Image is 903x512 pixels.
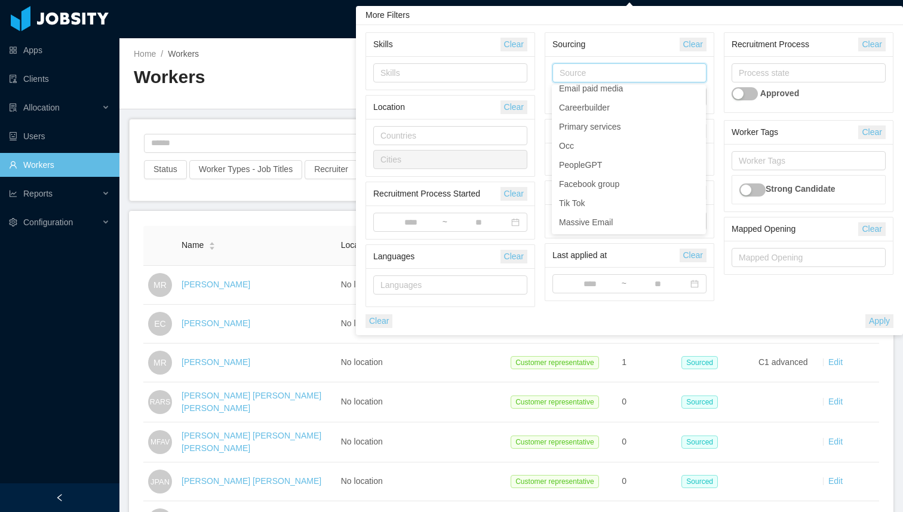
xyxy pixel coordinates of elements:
[681,397,723,406] a: Sourced
[356,6,903,25] div: More Filters
[341,240,373,250] span: Location
[692,85,699,92] i: icon: check
[373,96,500,118] div: Location
[9,153,110,177] a: icon: userWorkers
[739,67,873,79] div: Process state
[9,67,110,91] a: icon: auditClients
[739,252,873,263] div: Mapped Opening
[732,218,859,240] div: Mapped Opening
[373,183,500,205] div: Recruitment Process Started
[182,357,250,367] a: [PERSON_NAME]
[828,397,843,406] a: Edit
[511,475,598,488] span: Customer representative
[380,67,515,79] div: Skills
[208,240,216,249] div: Sort
[511,436,598,449] span: Customer representative
[552,98,706,117] li: Careerbuilder
[552,33,680,56] div: Sourcing
[858,222,885,236] button: Clear
[134,49,156,59] a: Home
[154,312,165,336] span: EC
[305,160,358,179] button: Recruiter
[336,422,506,462] td: No location
[732,33,859,56] div: Recruitment Process
[150,391,171,413] span: RARS
[681,437,723,446] a: Sourced
[150,470,170,492] span: JPAN
[500,100,527,114] button: Clear
[681,476,723,486] a: Sourced
[23,217,73,227] span: Configuration
[336,266,506,305] td: No location
[760,88,799,98] strong: Approved
[380,154,515,165] div: Cities
[336,305,506,344] td: No location
[182,318,250,328] a: [PERSON_NAME]
[336,344,506,382] td: No location
[182,391,321,413] a: [PERSON_NAME] [PERSON_NAME] [PERSON_NAME]
[23,189,53,198] span: Reports
[552,244,680,266] div: Last applied at
[692,142,699,149] i: icon: check
[182,431,321,453] a: [PERSON_NAME] [PERSON_NAME] [PERSON_NAME]
[189,160,302,179] button: Worker Types - Job Titles
[681,436,718,449] span: Sourced
[732,121,859,143] div: Worker Tags
[692,161,699,168] i: icon: check
[134,65,511,90] h2: Workers
[365,314,392,328] button: Clear
[739,155,873,167] div: Worker Tags
[692,180,699,188] i: icon: check
[209,241,216,244] i: icon: caret-up
[511,218,520,226] i: icon: calendar
[153,351,167,375] span: MR
[552,136,706,155] li: Occ
[692,123,699,130] i: icon: check
[500,38,527,51] button: Clear
[692,219,699,226] i: icon: check
[552,79,706,98] li: Email paid media
[754,344,813,382] td: C1 advanced
[182,280,250,289] a: [PERSON_NAME]
[336,462,506,501] td: No location
[9,103,17,112] i: icon: solution
[161,49,163,59] span: /
[617,422,677,462] td: 0
[373,33,500,56] div: Skills
[858,38,885,51] button: Clear
[144,160,187,179] button: Status
[9,124,110,148] a: icon: robotUsers
[380,279,515,291] div: Languages
[168,49,199,59] span: Workers
[617,344,677,382] td: 1
[153,273,167,297] span: MR
[9,189,17,198] i: icon: line-chart
[828,357,843,367] a: Edit
[681,356,718,369] span: Sourced
[373,246,500,268] div: Languages
[828,437,843,446] a: Edit
[150,431,170,452] span: MFAV
[617,462,677,501] td: 0
[681,475,718,488] span: Sourced
[511,356,598,369] span: Customer representative
[23,103,60,112] span: Allocation
[552,194,706,213] li: Tik Tok
[865,314,893,328] button: Apply
[9,38,110,62] a: icon: appstoreApps
[336,382,506,422] td: No location
[182,476,321,486] a: [PERSON_NAME] [PERSON_NAME]
[9,218,17,226] i: icon: setting
[690,280,699,288] i: icon: calendar
[552,213,706,232] li: Massive Email
[552,155,706,174] li: PeopleGPT
[858,125,885,139] button: Clear
[552,174,706,194] li: Facebook group
[182,239,204,252] span: Name
[692,104,699,111] i: icon: check
[680,38,707,51] button: Clear
[766,184,836,194] strong: Strong Candidate
[500,187,527,201] button: Clear
[552,117,706,136] li: Primary services
[680,249,707,262] button: Clear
